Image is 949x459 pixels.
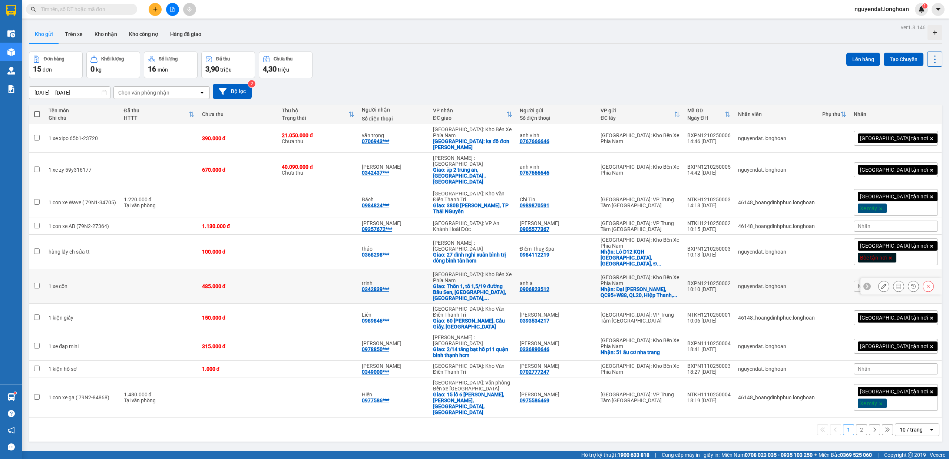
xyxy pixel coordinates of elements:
[601,237,679,249] div: [GEOGRAPHIC_DATA]: Kho Bến Xe Phía Nam
[819,451,872,459] span: Miền Bắc
[8,410,15,417] span: question-circle
[860,135,928,142] span: [GEOGRAPHIC_DATA] tận nơi
[738,135,815,141] div: nguyendat.longhoan
[687,346,731,352] div: 18:41 [DATE]
[520,226,549,232] div: 0905577367
[433,252,512,264] div: Giao: 27 đình nghi xuân bình trị đông bình tân hcm
[202,343,275,349] div: 315.000 đ
[520,397,549,403] div: 0975586469
[601,220,679,232] div: [GEOGRAPHIC_DATA]: VP Trung Tâm [GEOGRAPHIC_DATA]
[738,283,815,289] div: nguyendat.longhoan
[738,223,815,229] div: 46148_hoangdinhphuc.longhoan
[433,380,512,392] div: [GEOGRAPHIC_DATA]: Văn phòng Bến xe [GEOGRAPHIC_DATA]
[687,252,731,258] div: 10:13 [DATE]
[601,312,679,324] div: [GEOGRAPHIC_DATA]: VP Trung Tâm [GEOGRAPHIC_DATA]
[144,52,198,78] button: Số lượng16món
[738,199,815,205] div: 46148_hoangdinhphuc.longhoan
[8,443,15,450] span: message
[124,115,189,121] div: HTTT
[166,3,179,16] button: file-add
[433,334,512,346] div: [PERSON_NAME] : [GEOGRAPHIC_DATA]
[362,312,426,318] div: Liên
[687,226,731,232] div: 10:15 [DATE]
[153,7,158,12] span: plus
[601,164,679,176] div: [GEOGRAPHIC_DATA]: Kho Bến Xe Phía Nam
[597,105,683,124] th: Toggle SortBy
[362,340,426,346] div: Chang
[601,115,674,121] div: ĐC lấy
[86,52,140,78] button: Khối lượng0kg
[601,132,679,144] div: [GEOGRAPHIC_DATA]: Kho Bến Xe Phía Nam
[433,202,512,214] div: Giao: 380B Phan Đình Phùng, TP Thái NGuyên
[148,65,156,73] span: 16
[433,346,512,358] div: Giao: 2/14 tăng bạt hổ p11 quận bình thạnh hcm
[124,397,195,403] div: Tại văn phòng
[738,167,815,173] div: nguyendat.longhoan
[8,427,15,434] span: notification
[101,56,124,62] div: Khối lượng
[520,369,549,375] div: 0702777247
[29,87,110,99] input: Select a date range.
[49,343,116,349] div: 1 xe đạp mini
[7,85,15,93] img: solution-icon
[520,202,549,208] div: 0989870591
[520,346,549,352] div: 0336890646
[901,23,926,32] div: ver 1.8.146
[520,286,549,292] div: 0906823512
[7,393,15,401] img: warehouse-icon
[202,366,275,372] div: 1.000 đ
[520,252,549,258] div: 0984112219
[922,3,927,9] sup: 1
[433,126,512,138] div: [GEOGRAPHIC_DATA]: Kho Bến Xe Phía Nam
[282,115,348,121] div: Trạng thái
[44,56,64,62] div: Đơn hàng
[860,314,928,321] span: [GEOGRAPHIC_DATA] tận nơi
[159,56,178,62] div: Số lượng
[248,80,255,87] sup: 2
[282,164,354,176] div: Chưa thu
[202,135,275,141] div: 390.000 đ
[216,56,230,62] div: Đã thu
[124,197,195,202] div: 1.220.000 đ
[362,392,426,397] div: Hiền
[278,105,358,124] th: Toggle SortBy
[7,67,15,75] img: warehouse-icon
[282,108,348,113] div: Thu hộ
[860,205,877,212] span: Xe máy
[687,197,731,202] div: NTKH1210250003
[433,220,512,232] div: [GEOGRAPHIC_DATA]: VP An Khánh Hoài Đức
[520,220,593,226] div: Chú Tấn
[124,108,189,113] div: Đã thu
[738,343,815,349] div: nguyendat.longhoan
[520,197,593,202] div: Chị Tin
[282,164,354,170] div: 40.090.000 đ
[520,115,593,121] div: Số điện thoại
[183,3,196,16] button: aim
[687,132,731,138] div: BXPN1210250006
[858,366,870,372] span: Nhãn
[923,3,926,9] span: 1
[687,392,731,397] div: NTKH1110250004
[601,274,679,286] div: [GEOGRAPHIC_DATA]: Kho Bến Xe Phía Nam
[687,164,731,170] div: BXPN1210250005
[202,249,275,255] div: 100.000 đ
[29,52,83,78] button: Đơn hàng15đơn
[49,366,116,372] div: 1 kiện hồ sơ
[935,6,942,13] span: caret-down
[433,283,512,301] div: Giao: Thôn 1, tổ 1,5/19 đường Bầu Sen, Diên Phú, Diên Khánh, Khánh Hoà
[520,280,593,286] div: anh a
[433,115,506,121] div: ĐC giao
[49,199,116,205] div: 1 con xe Wave ( 79N1-34705)
[520,164,593,170] div: anh vinh
[687,369,731,375] div: 18:27 [DATE]
[429,105,516,124] th: Toggle SortBy
[860,343,928,350] span: [GEOGRAPHIC_DATA] tận nơi
[433,240,512,252] div: [PERSON_NAME] : [GEOGRAPHIC_DATA]
[581,451,649,459] span: Hỗ trợ kỹ thuật:
[158,67,168,73] span: món
[49,115,116,121] div: Ghi chú
[520,363,593,369] div: đạth kho diên khánh
[738,366,815,372] div: nguyendat.longhoan
[932,3,945,16] button: caret-down
[49,108,116,113] div: Tên món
